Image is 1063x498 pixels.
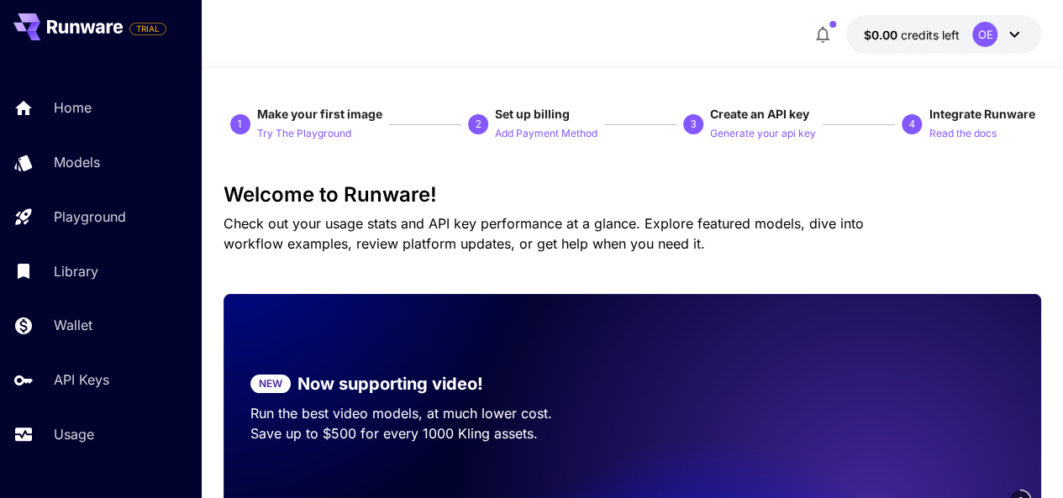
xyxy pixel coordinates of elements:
p: NEW [259,376,282,391]
span: TRIAL [130,23,166,35]
span: credits left [900,28,959,42]
p: Models [54,152,100,172]
span: Add your payment card to enable full platform functionality. [129,18,166,39]
p: API Keys [54,370,109,390]
span: Integrate Runware [929,107,1034,121]
p: Try The Playground [257,126,351,142]
button: Add Payment Method [495,123,597,143]
p: Library [54,261,98,281]
span: Set up billing [495,107,570,121]
span: Make your first image [257,107,382,121]
button: Try The Playground [257,123,351,143]
p: Generate your api key [710,126,816,142]
p: Wallet [54,315,92,335]
p: 1 [237,117,243,132]
span: Create an API key [710,107,809,121]
p: 2 [475,117,481,132]
p: 3 [691,117,697,132]
h3: Welcome to Runware! [224,183,1042,207]
p: Usage [54,424,94,444]
span: $0.00 [863,28,900,42]
p: Run the best video models, at much lower cost. [250,403,606,423]
div: OE [972,22,997,47]
button: $0.00OE [846,15,1041,54]
p: Home [54,97,92,118]
p: 4 [909,117,915,132]
p: Save up to $500 for every 1000 Kling assets. [250,423,606,443]
div: $0.00 [863,26,959,44]
button: Generate your api key [710,123,816,143]
button: Read the docs [929,123,996,143]
p: Read the docs [929,126,996,142]
p: Playground [54,207,126,227]
span: Check out your usage stats and API key performance at a glance. Explore featured models, dive int... [224,215,864,252]
p: Now supporting video! [297,371,483,396]
p: Add Payment Method [495,126,597,142]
